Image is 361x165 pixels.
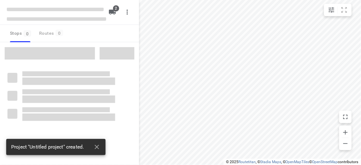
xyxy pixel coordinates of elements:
span: Project "Untitled project" created. [11,144,84,151]
div: small contained button group [324,4,352,16]
a: Stadia Maps [260,160,281,164]
a: OpenMapTiles [286,160,309,164]
li: © 2025 , © , © © contributors [226,160,359,164]
button: Map settings [325,4,338,16]
a: Routetitan [238,160,256,164]
a: OpenStreetMap [312,160,338,164]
